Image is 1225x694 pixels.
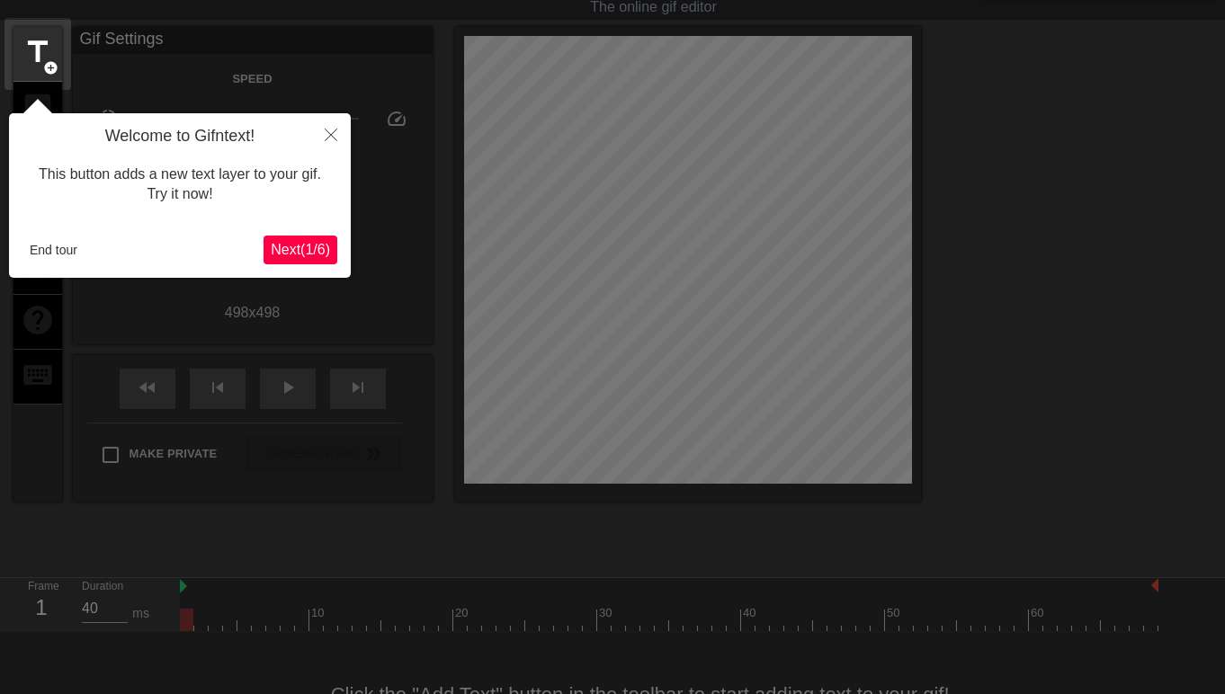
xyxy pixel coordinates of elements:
div: This button adds a new text layer to your gif. Try it now! [22,147,337,223]
button: Close [311,113,351,155]
button: End tour [22,236,85,263]
h4: Welcome to Gifntext! [22,127,337,147]
span: Next ( 1 / 6 ) [271,242,330,257]
button: Next [264,236,337,264]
